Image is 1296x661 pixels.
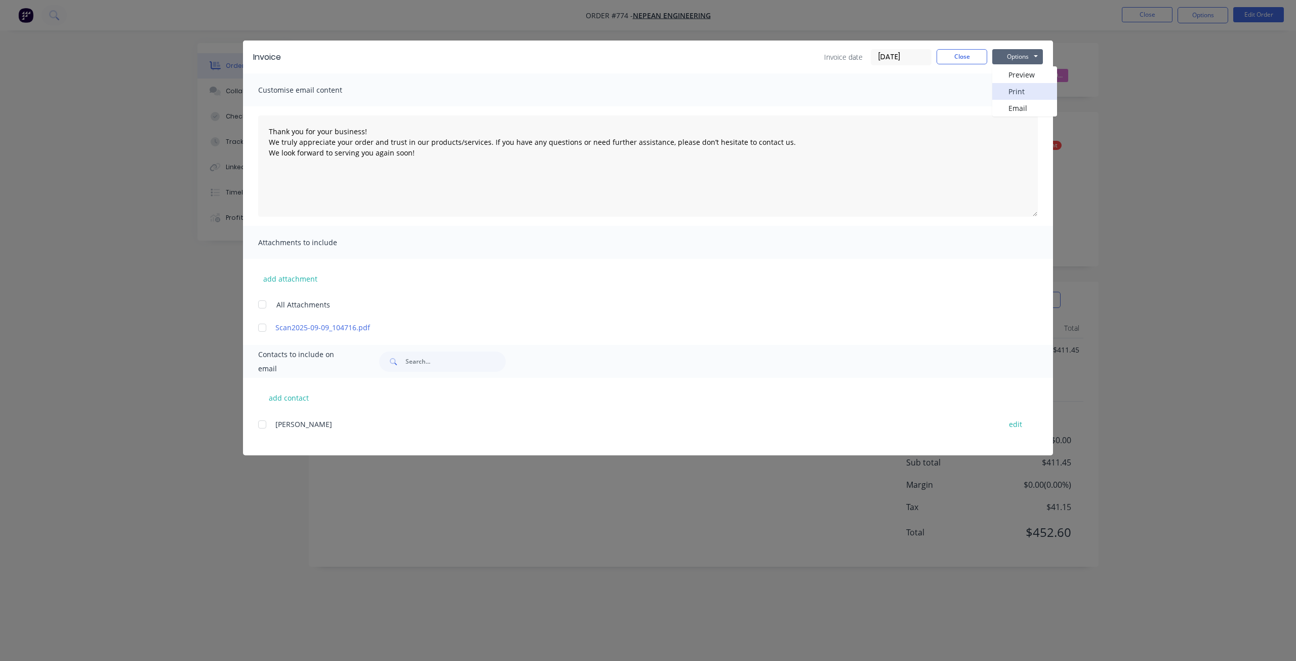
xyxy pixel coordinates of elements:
button: Print [992,83,1057,100]
button: add attachment [258,271,322,286]
textarea: Thank you for your business! We truly appreciate your order and trust in our products/services. I... [258,115,1038,217]
button: Email [992,100,1057,116]
button: add contact [258,390,319,405]
span: All Attachments [276,299,330,310]
input: Search... [406,352,506,372]
span: Contacts to include on email [258,347,354,376]
button: Close [937,49,987,64]
button: Options [992,49,1043,64]
span: [PERSON_NAME] [275,419,332,429]
div: Invoice [253,51,281,63]
button: edit [1003,417,1028,431]
button: Preview [992,66,1057,83]
span: Attachments to include [258,236,370,250]
a: Scan2025-09-09_104716.pdf [275,322,991,333]
span: Invoice date [824,52,863,62]
span: Customise email content [258,83,370,97]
